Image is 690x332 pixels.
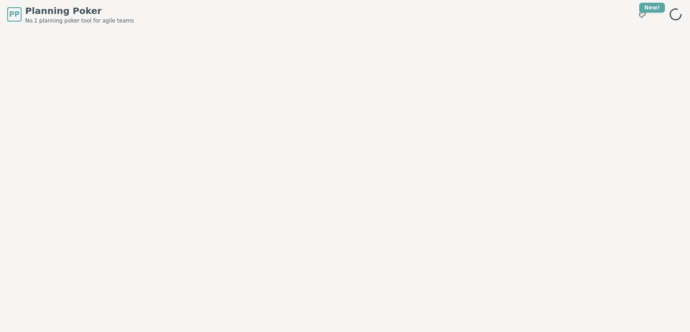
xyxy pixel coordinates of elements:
button: New! [634,6,650,22]
span: No.1 planning poker tool for agile teams [25,17,134,24]
div: New! [639,3,665,13]
span: PP [9,9,19,20]
a: PPPlanning PokerNo.1 planning poker tool for agile teams [7,4,134,24]
span: Planning Poker [25,4,134,17]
